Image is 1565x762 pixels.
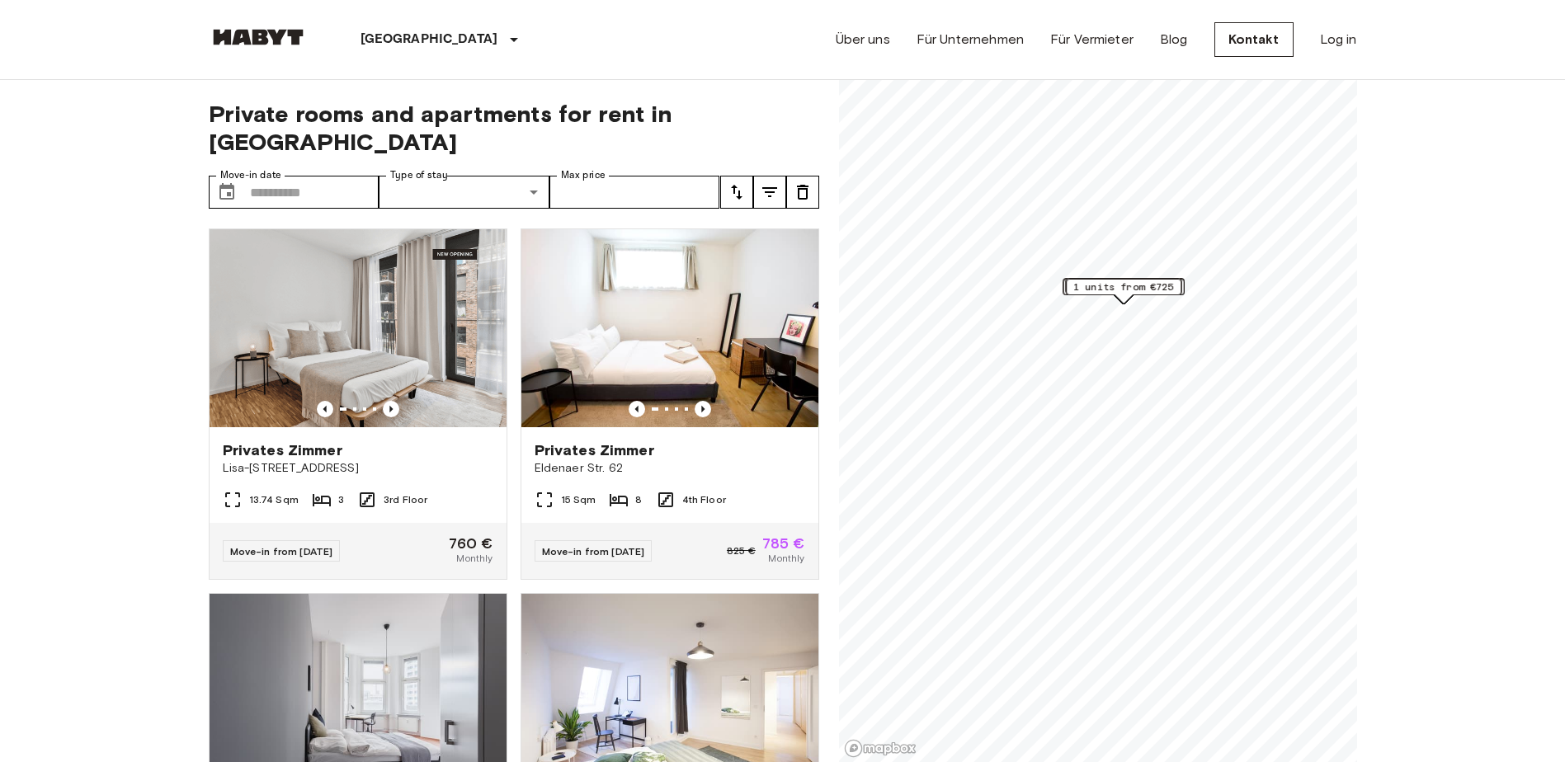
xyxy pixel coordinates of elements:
[209,29,308,45] img: Habyt
[635,492,642,507] span: 8
[1320,30,1357,49] a: Log in
[561,168,606,182] label: Max price
[1066,279,1181,304] div: Map marker
[220,168,281,182] label: Move-in date
[521,228,819,580] a: Marketing picture of unit DE-01-012-001-04HPrevious imagePrevious imagePrivates ZimmerEldenaer St...
[230,545,333,557] span: Move-in from [DATE]
[249,492,299,507] span: 13.74 Sqm
[338,492,344,507] span: 3
[844,739,917,758] a: Mapbox logo
[762,536,805,551] span: 785 €
[383,401,399,417] button: Previous image
[1073,280,1174,294] span: 1 units from €725
[384,492,427,507] span: 3rd Floor
[695,401,711,417] button: Previous image
[1214,22,1294,57] a: Kontakt
[535,460,805,477] span: Eldenaer Str. 62
[542,545,645,557] span: Move-in from [DATE]
[561,492,596,507] span: 15 Sqm
[223,460,493,477] span: Lisa-[STREET_ADDRESS]
[390,168,448,182] label: Type of stay
[917,30,1024,49] a: Für Unternehmen
[456,551,493,566] span: Monthly
[521,229,818,427] img: Marketing picture of unit DE-01-012-001-04H
[1066,278,1181,303] div: Map marker
[629,401,645,417] button: Previous image
[1063,279,1184,304] div: Map marker
[727,543,756,558] span: 825 €
[317,401,333,417] button: Previous image
[682,492,726,507] span: 4th Floor
[836,30,890,49] a: Über uns
[1065,278,1181,303] div: Map marker
[1050,30,1134,49] a: Für Vermieter
[209,100,819,156] span: Private rooms and apartments for rent in [GEOGRAPHIC_DATA]
[1160,30,1188,49] a: Blog
[786,176,819,209] button: tune
[753,176,786,209] button: tune
[720,176,753,209] button: tune
[209,228,507,580] a: Marketing picture of unit DE-01-489-305-002Previous imagePrevious imagePrivates ZimmerLisa-[STREE...
[768,551,804,566] span: Monthly
[210,229,507,427] img: Marketing picture of unit DE-01-489-305-002
[1063,278,1184,303] div: Map marker
[210,176,243,209] button: Choose date
[449,536,493,551] span: 760 €
[535,440,654,460] span: Privates Zimmer
[361,30,498,49] p: [GEOGRAPHIC_DATA]
[223,440,342,460] span: Privates Zimmer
